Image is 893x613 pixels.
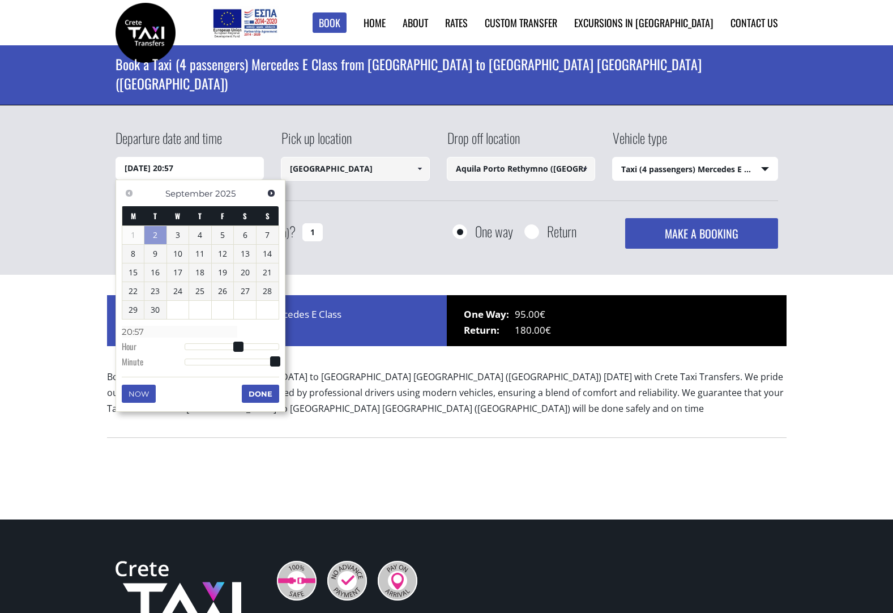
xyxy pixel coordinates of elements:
[410,157,429,181] a: Show All Items
[447,295,787,346] div: 95.00€ 180.00€
[215,188,236,199] span: 2025
[167,263,189,282] a: 17
[122,245,144,263] a: 8
[485,15,557,30] a: Custom Transfer
[281,128,352,157] label: Pick up location
[116,3,176,63] img: Crete Taxi Transfers | Book a Taxi transfer from Chania airport to Aquila Porto Rethymno (Rethymn...
[464,322,515,338] span: Return:
[122,301,144,319] a: 29
[403,15,428,30] a: About
[122,282,144,300] a: 22
[144,282,166,300] a: 23
[211,6,279,40] img: e-bannersEUERDF180X90.jpg
[257,245,279,263] a: 14
[574,15,713,30] a: Excursions in [GEOGRAPHIC_DATA]
[234,282,256,300] a: 27
[613,157,777,181] span: Taxi (4 passengers) Mercedes E Class
[122,356,185,371] dt: Minute
[221,210,224,222] span: Friday
[175,210,180,222] span: Wednesday
[144,245,166,263] a: 9
[144,301,166,319] a: 30
[165,188,213,199] span: September
[447,128,520,157] label: Drop off location
[612,128,667,157] label: Vehicle type
[122,385,156,403] button: Now
[445,15,468,30] a: Rates
[267,189,276,198] span: Next
[212,245,234,263] a: 12
[547,224,576,239] label: Return
[475,224,513,239] label: One way
[277,561,317,601] img: 100% Safe
[266,210,270,222] span: Sunday
[257,282,279,300] a: 28
[189,263,211,282] a: 18
[378,561,417,601] img: Pay On Arrival
[264,186,279,201] a: Next
[242,385,279,403] button: Done
[198,210,202,222] span: Thursday
[144,226,166,244] a: 2
[122,186,137,201] a: Previous
[125,189,134,198] span: Previous
[212,282,234,300] a: 26
[116,25,176,37] a: Crete Taxi Transfers | Book a Taxi transfer from Chania airport to Aquila Porto Rethymno (Rethymn...
[625,218,777,249] button: MAKE A BOOKING
[107,369,787,426] p: Book a Taxi transfer from [GEOGRAPHIC_DATA] to [GEOGRAPHIC_DATA] [GEOGRAPHIC_DATA] ([GEOGRAPHIC_D...
[327,561,367,601] img: No Advance Payment
[212,263,234,282] a: 19
[122,263,144,282] a: 15
[313,12,347,33] a: Book
[234,245,256,263] a: 13
[257,226,279,244] a: 7
[189,226,211,244] a: 4
[167,226,189,244] a: 3
[576,157,595,181] a: Show All Items
[122,340,185,355] dt: Hour
[122,226,144,244] span: 1
[234,226,256,244] a: 6
[212,226,234,244] a: 5
[116,128,222,157] label: Departure date and time
[189,282,211,300] a: 25
[153,210,157,222] span: Tuesday
[234,263,256,282] a: 20
[131,210,136,222] span: Monday
[464,306,515,322] span: One Way:
[243,210,247,222] span: Saturday
[364,15,386,30] a: Home
[116,45,778,102] h1: Book a Taxi (4 passengers) Mercedes E Class from [GEOGRAPHIC_DATA] to [GEOGRAPHIC_DATA] [GEOGRAPH...
[730,15,778,30] a: Contact us
[447,157,596,181] input: Select drop-off location
[107,295,447,346] div: Price for 1 x Taxi (4 passengers) Mercedes E Class
[144,263,166,282] a: 16
[189,245,211,263] a: 11
[167,245,189,263] a: 10
[167,282,189,300] a: 24
[257,263,279,282] a: 21
[281,157,430,181] input: Select pickup location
